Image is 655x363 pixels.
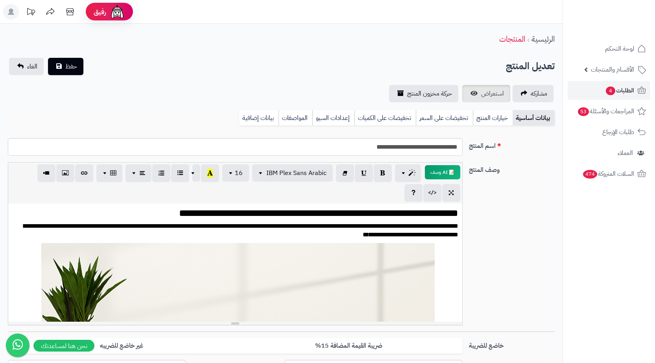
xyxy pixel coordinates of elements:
a: استعراض [462,85,510,102]
span: حركة مخزون المنتج [407,89,452,98]
a: طلبات الإرجاع [568,123,650,142]
span: IBM Plex Sans Arabic [266,168,327,178]
a: الرئيسية [531,33,555,45]
span: المراجعات والأسئلة [577,106,634,117]
a: حركة مخزون المنتج [389,85,458,102]
a: بيانات أساسية [513,110,555,126]
span: العملاء [618,147,633,158]
span: السلات المتروكة [582,168,634,179]
span: طلبات الإرجاع [602,127,634,138]
img: ai-face.png [109,4,125,20]
span: الغاء [27,62,37,71]
a: السلات المتروكة474 [568,164,650,183]
a: المواصفات [279,110,312,126]
a: الغاء [9,58,44,75]
span: الطلبات [605,85,634,96]
button: IBM Plex Sans Arabic [252,164,333,182]
a: المراجعات والأسئلة53 [568,102,650,121]
label: خاضع للضريبة [466,338,558,350]
button: حفظ [48,58,83,75]
img: logo-2.png [601,21,648,37]
span: 4 [606,87,615,95]
span: 474 [583,170,597,179]
span: لوحة التحكم [605,43,634,54]
span: رفيق [94,7,106,17]
button: 16 [222,164,249,182]
label: وصف المنتج [466,162,558,175]
a: خيارات المنتج [473,110,513,126]
a: لوحة التحكم [568,39,650,58]
a: الطلبات4 [568,81,650,100]
span: استعراض [481,89,504,98]
span: الأقسام والمنتجات [591,64,634,75]
h2: تعديل المنتج [506,58,555,74]
label: ضريبة القيمة المضافة 15% [235,338,463,354]
span: حفظ [65,62,77,71]
label: اسم المنتج [466,138,558,151]
a: تخفيضات على الكميات [354,110,416,126]
button: 📝 AI وصف [425,165,460,179]
span: 53 [578,107,589,116]
span: مشاركه [531,89,547,98]
span: 16 [235,168,243,178]
label: غير خاضع للضريبه [8,338,235,354]
a: تحديثات المنصة [21,4,41,22]
a: إعدادات السيو [312,110,354,126]
a: بيانات إضافية [239,110,279,126]
a: مشاركه [513,85,554,102]
a: المنتجات [499,33,525,45]
a: تخفيضات على السعر [416,110,473,126]
a: العملاء [568,144,650,162]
